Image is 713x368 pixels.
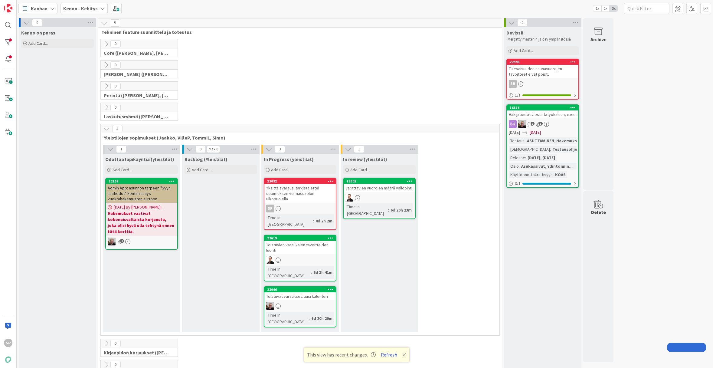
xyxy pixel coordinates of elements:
a: 22159Admin App: asunnon tarpeen "Syyn lisätiedot" kentän lisäys vuokrahakemusten siirtoon[DATE] B... [105,178,178,250]
div: KOAS [554,171,567,178]
div: 22619Toistuvien varauksien tavoitteiden luonti [264,235,336,254]
div: Admin App: asunnon tarpeen "Syyn lisätiedot" kentän lisäys vuokrahakemusten siirtoon [106,184,177,203]
span: 3x [610,5,618,11]
a: 23005Varattavien vuorojen määrä validointiVPTime in [GEOGRAPHIC_DATA]:6d 20h 23m [343,178,416,219]
span: Core (Pasi, Jussi, JaakkoHä, Jyri, Leo, MikkoK, Väinö, MattiH) [104,50,170,56]
div: 23092Yksittäisvaraus: tarkista ettei sopimuksen voimassaolon ulkopuolella [264,179,336,203]
p: Mergetty masteriin ja dev ympäristössä [508,37,578,42]
div: VP [264,256,336,264]
div: 22159 [106,179,177,184]
div: Time in [GEOGRAPHIC_DATA] [266,312,309,325]
div: Delete [591,209,606,216]
span: : [313,218,314,224]
div: Tulevaisuuden saunavuorojen tavoitteet eivät poistu [507,65,578,78]
div: 16816 [507,105,578,110]
input: Quick Filter... [624,3,669,14]
div: 4d 2h 2m [314,218,334,224]
span: In review (yleistilat) [343,156,387,162]
span: 1 [531,122,535,126]
div: Varattavien vuorojen määrä validointi [344,184,415,192]
div: Toistuvat varaukset: uusi kalenteri [264,292,336,300]
img: JH [518,120,526,128]
a: 23066Toistuvat varaukset: uusi kalenteriJHTime in [GEOGRAPHIC_DATA]:6d 20h 20m [264,286,336,327]
span: 5 [112,125,123,132]
b: Hakemukset vaativat kokonaisvaltaista korjausta, joka olisi hyvä olla tehtynä ennen tätä korttia. [108,210,175,235]
div: 23066 [264,287,336,292]
div: 23066Toistuvat varaukset: uusi kalenteri [264,287,336,300]
span: Add Card... [271,167,290,172]
div: [DATE], [DATE] [526,154,557,161]
div: Time in [GEOGRAPHIC_DATA] [266,266,311,279]
a: 23092Yksittäisvaraus: tarkista ettei sopimuksen voimassaolon ulkopuolellaSRTime in [GEOGRAPHIC_DA... [264,178,336,230]
div: Osio [509,163,519,169]
span: 1 [120,239,124,243]
div: 23066 [267,287,336,292]
span: 1x [593,5,601,11]
div: 6d 20h 23m [389,207,413,213]
div: Time in [GEOGRAPHIC_DATA] [345,203,388,217]
span: 0 [110,61,121,69]
span: 0 [110,104,121,111]
div: Archive [590,36,607,43]
div: 16816 [510,106,578,110]
div: 16816Hakijatiedot viestintätyökaluun, excel [507,105,578,118]
div: Yksittäisvaraus: tarkista ettei sopimuksen voimassaolon ulkopuolella [264,184,336,203]
span: 0 [195,146,206,153]
div: Time in [GEOGRAPHIC_DATA] [266,214,313,228]
span: Add Card... [28,41,48,46]
div: Testausohjeet... [551,146,587,153]
span: Add Card... [113,167,132,172]
button: Refresh [379,351,399,359]
span: Odottaa läpikäyntiä (yleistilat) [105,156,174,162]
div: 23092 [267,179,336,183]
span: 3 [275,146,285,153]
div: 22998 [510,60,578,64]
span: 0 / 1 [515,180,521,187]
img: JH [266,302,274,310]
div: SR [264,205,336,212]
div: JH [507,120,578,128]
span: [DATE] [509,129,520,136]
span: : [309,315,310,322]
span: [DATE] [530,129,541,136]
div: ASUTTAMINEN, Hakemukset [525,137,583,144]
div: VP [344,194,415,202]
div: Max 6 [209,148,218,151]
div: Asukassivut, Ydintoimin... [520,163,574,169]
span: This view has recent changes. [307,351,376,358]
span: Backlog (Yleistilat) [185,156,227,162]
img: JH [108,238,116,245]
img: avatar [4,356,12,364]
span: Perintä (Jaakko, PetriH, MikkoV, Pasi) [104,92,170,98]
div: SR [507,80,578,88]
div: Toistuvien varauksien tavoitteiden luonti [264,241,336,254]
div: Hakijatiedot viestintätyökaluun, excel [507,110,578,118]
span: 0 [110,83,121,90]
span: Kirjanpidon korjaukset (Jussi, JaakkoHä) [104,350,170,356]
span: Kenno on paras [21,30,55,36]
div: 22619 [267,236,336,240]
div: 23092 [264,179,336,184]
span: 1 [116,146,126,153]
span: : [311,269,312,276]
span: 0 [110,40,121,48]
span: Add Card... [192,167,211,172]
span: Yleistilojen sopimukset (Jaakko, VilleP, TommiL, Simo) [104,135,492,141]
span: Add Card... [350,167,370,172]
span: 1 [354,146,364,153]
div: JH [106,238,177,245]
a: 22619Toistuvien varauksien tavoitteiden luontiVPTime in [GEOGRAPHIC_DATA]:6d 3h 41m [264,235,336,281]
span: 2 [517,19,528,26]
span: : [550,146,551,153]
span: 1 / 1 [515,92,521,98]
div: 23005Varattavien vuorojen määrä validointi [344,179,415,192]
div: 6d 20h 20m [310,315,334,322]
span: : [525,137,525,144]
div: [DEMOGRAPHIC_DATA] [509,146,550,153]
a: 16816Hakijatiedot viestintätyökaluun, excelJH[DATE][DATE]Testaus:ASUTTAMINEN, Hakemukset[DEMOGRAP... [506,104,579,188]
img: VP [266,256,274,264]
div: 23005 [344,179,415,184]
span: Laskutusryhmä (Antti, Keijo) [104,113,170,120]
div: Testaus [509,137,525,144]
span: : [553,171,554,178]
